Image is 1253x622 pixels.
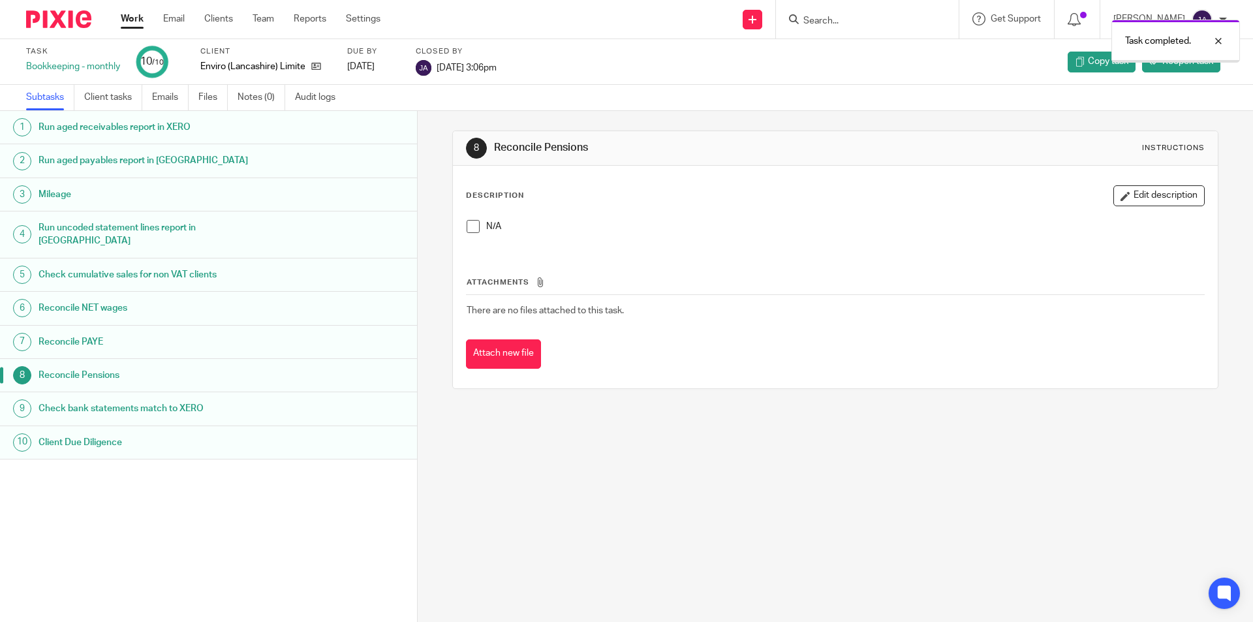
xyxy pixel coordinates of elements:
img: Pixie [26,10,91,28]
img: svg%3E [416,60,431,76]
div: 7 [13,333,31,351]
p: Description [466,191,524,201]
a: Files [198,85,228,110]
h1: Check bank statements match to XERO [39,399,283,418]
div: 8 [13,366,31,384]
h1: Run uncoded statement lines report in [GEOGRAPHIC_DATA] [39,218,283,251]
div: Bookkeeping - monthly [26,60,120,73]
h1: Check cumulative sales for non VAT clients [39,265,283,285]
a: Settings [346,12,380,25]
div: 10 [140,54,164,69]
a: Reports [294,12,326,25]
h1: Run aged payables report in [GEOGRAPHIC_DATA] [39,151,283,170]
label: Due by [347,46,399,57]
a: Team [253,12,274,25]
span: There are no files attached to this task. [467,306,624,315]
div: 3 [13,185,31,204]
label: Closed by [416,46,497,57]
h1: Reconcile PAYE [39,332,283,352]
small: /10 [152,59,164,66]
a: Email [163,12,185,25]
a: Notes (0) [238,85,285,110]
div: 6 [13,299,31,317]
img: svg%3E [1192,9,1213,30]
div: 5 [13,266,31,284]
div: 2 [13,152,31,170]
a: Work [121,12,144,25]
div: Instructions [1142,143,1205,153]
label: Task [26,46,120,57]
a: Subtasks [26,85,74,110]
p: Enviro (Lancashire) Limited [200,60,305,73]
a: Audit logs [295,85,345,110]
span: Attachments [467,279,529,286]
h1: Reconcile Pensions [494,141,863,155]
a: Emails [152,85,189,110]
a: Client tasks [84,85,142,110]
div: 10 [13,433,31,452]
div: [DATE] [347,60,399,73]
div: 8 [466,138,487,159]
div: 4 [13,225,31,243]
div: 9 [13,399,31,418]
h1: Reconcile NET wages [39,298,283,318]
label: Client [200,46,331,57]
h1: Reconcile Pensions [39,365,283,385]
a: Clients [204,12,233,25]
p: N/A [486,220,1203,233]
p: Task completed. [1125,35,1191,48]
h1: Mileage [39,185,283,204]
button: Attach new file [466,339,541,369]
div: 1 [13,118,31,136]
button: Edit description [1113,185,1205,206]
h1: Run aged receivables report in XERO [39,117,283,137]
h1: Client Due Diligence [39,433,283,452]
span: [DATE] 3:06pm [437,63,497,72]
